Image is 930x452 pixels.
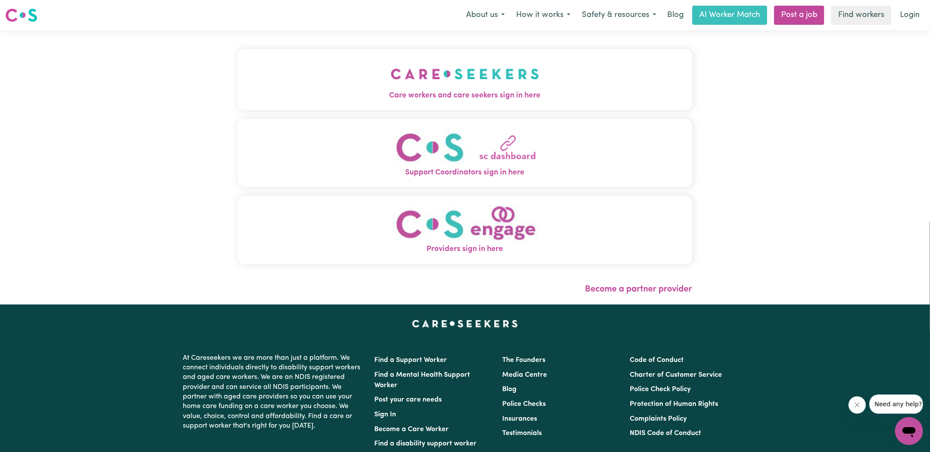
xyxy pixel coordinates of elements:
a: Post your care needs [375,396,442,403]
span: Providers sign in here [238,244,692,255]
a: Become a partner provider [585,285,692,294]
a: Insurances [502,415,537,422]
a: Blog [662,6,689,25]
img: Careseekers logo [5,7,37,23]
a: Find workers [831,6,891,25]
a: Find a Mental Health Support Worker [375,372,470,389]
a: Find a Support Worker [375,357,447,364]
a: Blog [502,386,517,393]
button: How it works [510,6,576,24]
a: Careseekers logo [5,5,37,25]
a: NDIS Code of Conduct [630,430,701,437]
a: Complaints Policy [630,415,687,422]
a: Careseekers home page [412,320,518,327]
a: Post a job [774,6,824,25]
a: Protection of Human Rights [630,401,718,408]
a: AI Worker Match [692,6,767,25]
iframe: Button to launch messaging window [895,417,923,445]
a: Sign In [375,411,396,418]
span: Support Coordinators sign in here [238,167,692,178]
a: Become a Care Worker [375,426,449,433]
iframe: Message from company [870,395,923,414]
a: Login [895,6,925,25]
button: Safety & resources [576,6,662,24]
p: At Careseekers we are more than just a platform. We connect individuals directly to disability su... [183,350,364,435]
button: Support Coordinators sign in here [238,119,692,187]
a: The Founders [502,357,545,364]
a: Charter of Customer Service [630,372,722,378]
button: Care workers and care seekers sign in here [238,49,692,110]
a: Police Check Policy [630,386,691,393]
a: Media Centre [502,372,547,378]
button: Providers sign in here [238,196,692,264]
iframe: Close message [849,396,866,414]
a: Code of Conduct [630,357,684,364]
a: Police Checks [502,401,546,408]
a: Testimonials [502,430,542,437]
span: Care workers and care seekers sign in here [238,90,692,101]
button: About us [460,6,510,24]
a: Find a disability support worker [375,440,477,447]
